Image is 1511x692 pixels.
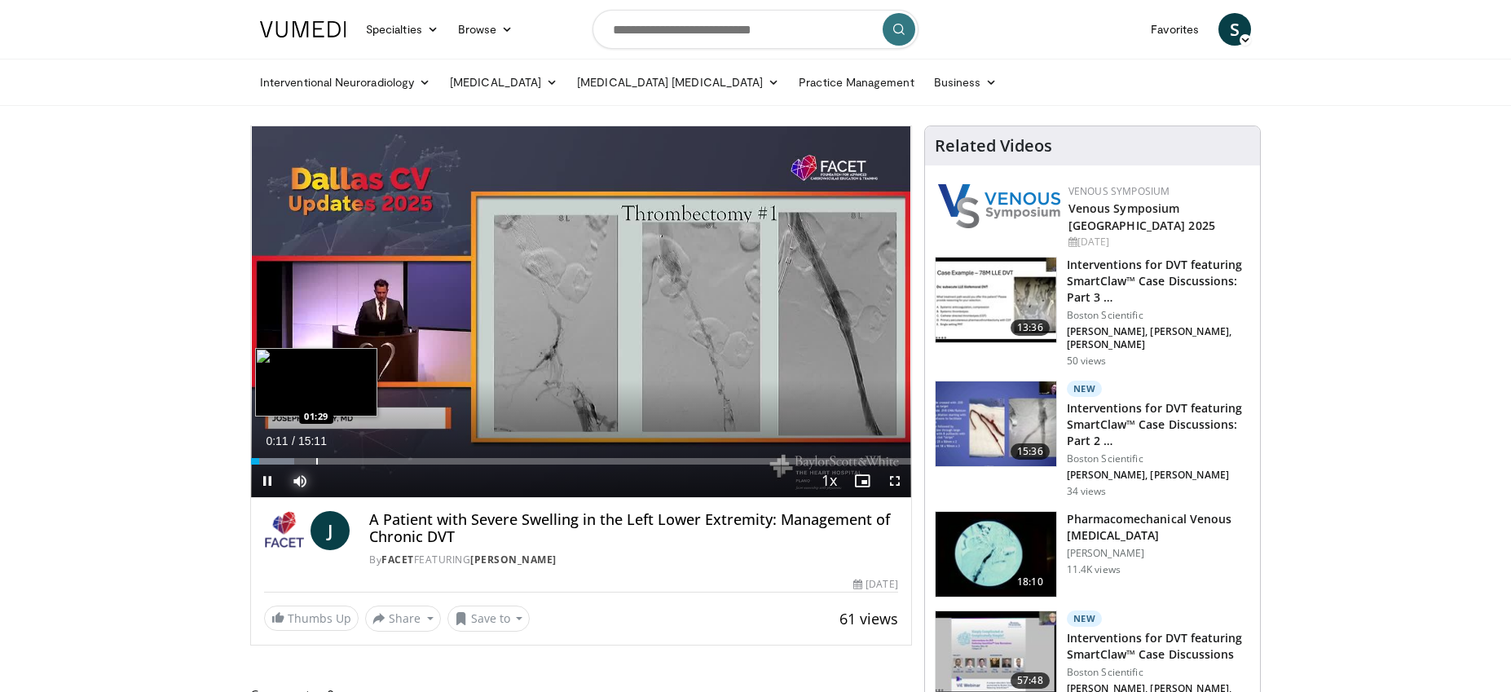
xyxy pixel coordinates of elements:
[311,511,350,550] a: J
[935,136,1052,156] h4: Related Videos
[255,348,377,417] img: image.jpeg
[936,258,1056,342] img: c7c8053f-07ab-4f92-a446-8a4fb167e281.150x105_q85_crop-smart_upscale.jpg
[1068,201,1215,233] a: Venous Symposium [GEOGRAPHIC_DATA] 2025
[1067,381,1103,397] p: New
[369,553,897,567] div: By FEATURING
[879,465,911,497] button: Fullscreen
[470,553,557,566] a: [PERSON_NAME]
[1067,309,1250,322] p: Boston Scientific
[264,511,304,550] img: FACET
[1067,630,1250,663] h3: Interventions for DVT featuring SmartClaw™ Case Discussions
[1067,610,1103,627] p: New
[567,66,789,99] a: [MEDICAL_DATA] [MEDICAL_DATA]
[936,512,1056,597] img: 2a48c003-e98e-48d3-b35d-cd884c9ceb83.150x105_q85_crop-smart_upscale.jpg
[251,458,911,465] div: Progress Bar
[1141,13,1209,46] a: Favorites
[1067,547,1250,560] p: [PERSON_NAME]
[839,609,898,628] span: 61 views
[1067,511,1250,544] h3: Pharmacomechanical Venous [MEDICAL_DATA]
[1067,452,1250,465] p: Boston Scientific
[365,606,441,632] button: Share
[292,434,295,447] span: /
[1067,400,1250,449] h3: Interventions for DVT featuring SmartClaw™ Case Discussions: Part 2 …
[938,184,1060,228] img: 38765b2d-a7cd-4379-b3f3-ae7d94ee6307.png.150x105_q85_autocrop_double_scale_upscale_version-0.2.png
[284,465,316,497] button: Mute
[251,126,911,498] video-js: Video Player
[1218,13,1251,46] a: S
[1067,563,1121,576] p: 11.4K views
[447,606,531,632] button: Save to
[1067,325,1250,351] p: [PERSON_NAME], [PERSON_NAME], [PERSON_NAME]
[381,553,414,566] a: FACET
[1011,574,1050,590] span: 18:10
[448,13,523,46] a: Browse
[1011,672,1050,689] span: 57:48
[264,606,359,631] a: Thumbs Up
[1011,320,1050,336] span: 13:36
[1067,666,1250,679] p: Boston Scientific
[935,257,1250,368] a: 13:36 Interventions for DVT featuring SmartClaw™ Case Discussions: Part 3 … Boston Scientific [PE...
[935,511,1250,597] a: 18:10 Pharmacomechanical Venous [MEDICAL_DATA] [PERSON_NAME] 11.4K views
[260,21,346,37] img: VuMedi Logo
[1067,485,1107,498] p: 34 views
[1067,257,1250,306] h3: Interventions for DVT featuring SmartClaw™ Case Discussions: Part 3 …
[251,465,284,497] button: Pause
[1067,355,1107,368] p: 50 views
[935,381,1250,498] a: 15:36 New Interventions for DVT featuring SmartClaw™ Case Discussions: Part 2 … Boston Scientific...
[1068,184,1170,198] a: Venous Symposium
[266,434,288,447] span: 0:11
[440,66,567,99] a: [MEDICAL_DATA]
[593,10,918,49] input: Search topics, interventions
[250,66,440,99] a: Interventional Neuroradiology
[1011,443,1050,460] span: 15:36
[936,381,1056,466] img: c9201aff-c63c-4c30-aa18-61314b7b000e.150x105_q85_crop-smart_upscale.jpg
[356,13,448,46] a: Specialties
[853,577,897,592] div: [DATE]
[1067,469,1250,482] p: [PERSON_NAME], [PERSON_NAME]
[1068,235,1247,249] div: [DATE]
[813,465,846,497] button: Playback Rate
[789,66,923,99] a: Practice Management
[924,66,1007,99] a: Business
[846,465,879,497] button: Enable picture-in-picture mode
[298,434,327,447] span: 15:11
[369,511,897,546] h4: A Patient with Severe Swelling in the Left Lower Extremity: Management of Chronic DVT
